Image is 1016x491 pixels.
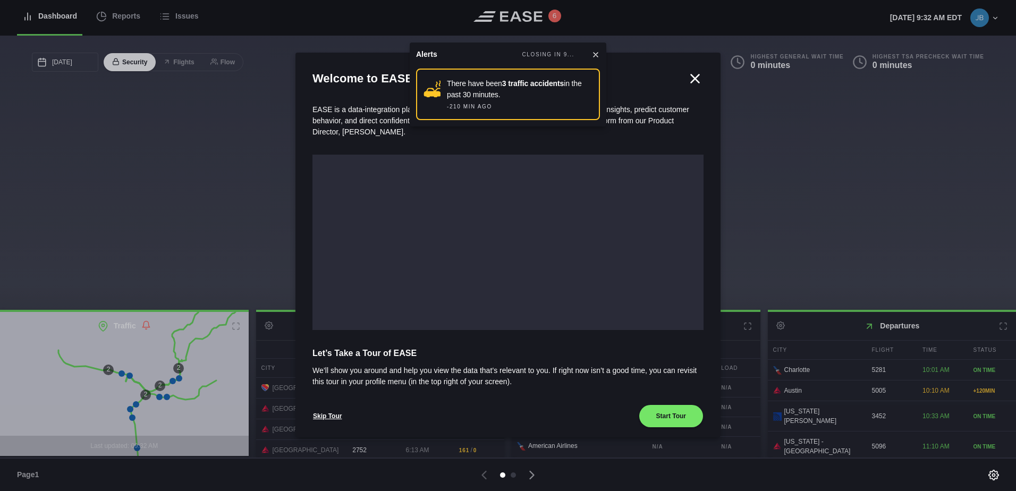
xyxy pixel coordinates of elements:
[17,469,44,480] span: Page 1
[312,155,704,330] iframe: onboarding
[312,70,687,87] h2: Welcome to EASE!
[639,404,704,428] button: Start Tour
[447,103,492,111] div: -210 MIN AGO
[312,347,704,360] span: Let’s Take a Tour of EASE
[447,78,592,100] div: There have been in the past 30 minutes.
[312,365,704,387] span: We’ll show you around and help you view the data that’s relevant to you. If right now isn’t a goo...
[416,49,437,60] div: Alerts
[312,404,342,428] button: Skip Tour
[312,105,689,136] span: EASE is a data-integration platform for real-time operational responses. Collect key data insight...
[502,79,564,88] strong: 3 traffic accidents
[522,50,574,59] div: CLOSING IN 9...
